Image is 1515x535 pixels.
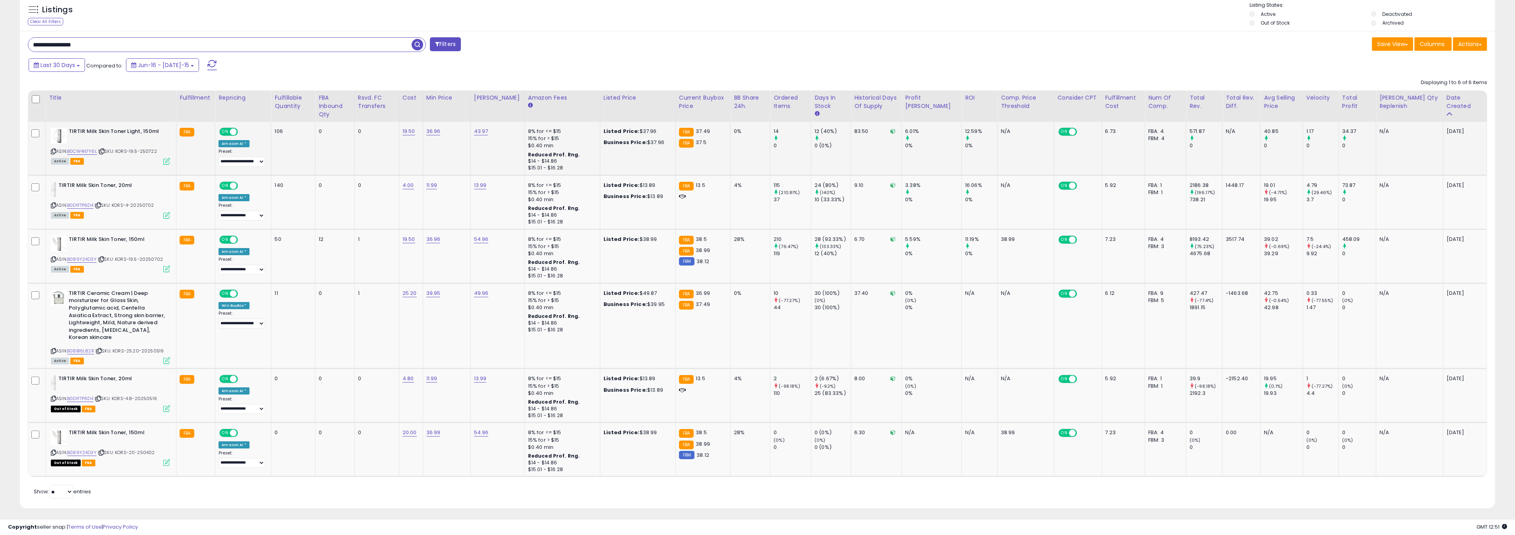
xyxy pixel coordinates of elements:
div: ROI [965,94,994,102]
div: $14 - $14.86 [528,266,594,273]
span: OFF [237,290,250,297]
div: 0 [358,128,393,135]
b: TIRTIR Milk Skin Toner, 150ml [69,236,165,245]
div: $37.96 [604,128,669,135]
span: ON [1059,236,1069,243]
div: BB Share 24h. [734,94,767,110]
a: 13.99 [474,181,487,189]
div: 30 (100%) [815,290,851,297]
a: 4.80 [402,375,414,383]
a: Privacy Policy [103,523,138,531]
span: ON [220,290,230,297]
div: FBA: 9 [1148,290,1180,297]
b: Listed Price: [604,235,640,243]
a: 54.96 [474,429,489,437]
div: 8% for <= $15 [528,128,594,135]
b: Business Price: [604,192,647,200]
span: FBA [70,158,84,165]
div: 30 (100%) [815,304,851,311]
img: 31f-J+Rg2TL._SL40_.jpg [51,375,56,391]
button: Filters [430,37,461,51]
span: All listings currently available for purchase on Amazon [51,266,69,273]
div: ASIN: [51,182,170,218]
a: 11.99 [426,375,437,383]
a: 36.96 [426,235,441,243]
div: 10 (33.33%) [815,196,851,203]
button: Columns [1414,37,1452,51]
div: Fulfillment Cost [1105,94,1142,110]
div: $0.40 min [528,250,594,257]
div: Fulfillable Quantity [275,94,312,110]
div: 11.19% [965,236,997,243]
span: OFF [1076,236,1088,243]
div: $13.89 [604,193,669,200]
div: ASIN: [51,236,170,272]
b: Business Price: [604,139,647,146]
div: 0% [965,142,997,149]
div: [DATE] [1447,290,1478,297]
small: (140%) [820,189,835,196]
b: Listed Price: [604,289,640,297]
div: 4.79 [1306,182,1339,189]
b: Reduced Prof. Rng. [528,151,580,158]
div: 10 [774,290,811,297]
small: FBA [679,182,694,191]
small: (-77.55%) [1312,297,1333,304]
div: 0 [774,142,811,149]
div: 39.29 [1264,250,1303,257]
small: FBA [679,301,694,310]
div: 11 [275,290,309,297]
div: Amazon AI * [219,248,250,255]
div: 34.37 [1342,128,1376,135]
div: $37.96 [604,139,669,146]
div: 16.06% [965,182,997,189]
div: 0 [1342,142,1376,149]
div: Preset: [219,203,265,221]
div: $49.87 [604,290,669,297]
div: Current Buybox Price [679,94,727,110]
button: Jun-16 - [DATE]-15 [126,58,199,72]
div: 3.38% [905,182,962,189]
a: Terms of Use [68,523,102,531]
div: 8% for <= $15 [528,236,594,243]
div: 12 (40%) [815,250,851,257]
small: Days In Stock. [815,110,819,117]
div: 6.70 [854,236,896,243]
span: OFF [1076,129,1088,135]
div: 0% [905,250,962,257]
div: 12 (40%) [815,128,851,135]
div: 1.17 [1306,128,1339,135]
div: 8% for <= $15 [528,290,594,297]
div: FBA inbound Qty [319,94,351,119]
div: -1463.68 [1226,290,1254,297]
small: Amazon Fees. [528,102,533,109]
a: 54.96 [474,235,489,243]
small: (-77.27%) [779,297,800,304]
b: TIRTIR Milk Skin Toner Light, 150ml [69,128,165,137]
span: OFF [237,183,250,189]
small: (133.33%) [820,243,841,250]
div: $38.99 [604,236,669,243]
div: 5.92 [1105,182,1139,189]
span: 13.5 [696,181,705,189]
small: FBM [679,257,695,266]
div: FBM: 1 [1148,189,1180,196]
div: $15.01 - $16.28 [528,165,594,171]
small: (-0.54%) [1269,297,1289,304]
span: OFF [237,129,250,135]
small: FBA [180,128,194,137]
a: B08B16L82R [67,348,94,354]
a: B0CW4N7Y6L [67,148,97,155]
span: ON [1059,129,1069,135]
div: Clear All Filters [28,18,63,25]
div: Total Rev. Diff. [1226,94,1257,110]
div: 50 [275,236,309,243]
div: 0% [734,128,764,135]
div: 8% for <= $15 [528,182,594,189]
div: 6.12 [1105,290,1139,297]
div: Historical Days Of Supply [854,94,898,110]
div: $13.89 [604,182,669,189]
span: OFF [1076,290,1088,297]
a: 19.50 [402,235,415,243]
div: 15% for > $15 [528,135,594,142]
